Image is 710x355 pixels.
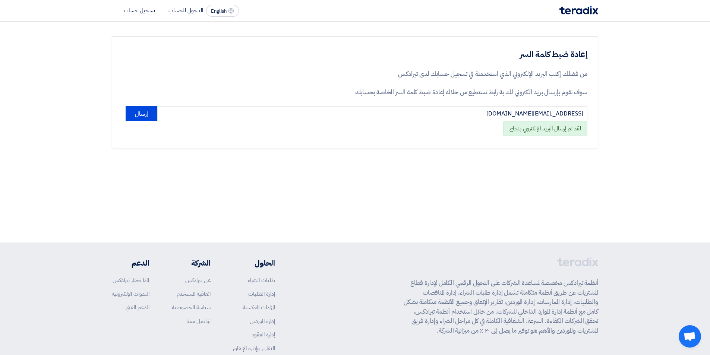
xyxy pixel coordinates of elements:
[126,303,149,311] a: الدعم الفني
[503,121,587,136] div: لقد تم إرسال البريد الإلكتروني بنجاح
[404,278,598,335] p: أنظمة تيرادكس مخصصة لمساعدة الشركات على التحول الرقمي الكامل لإدارة قطاع المشتريات عن طريق أنظمة ...
[186,317,211,325] a: تواصل معنا
[332,69,587,79] p: من فضلك إكتب البريد الإلكتروني الذي استخدمتة في تسجيل حسابك لدى تيرادكس
[332,49,587,60] h3: إعادة ضبط كلمة السر
[206,5,239,17] button: English
[250,317,275,325] a: إدارة الموردين
[177,290,211,298] a: اتفاقية المستخدم
[113,276,149,284] a: لماذا تختار تيرادكس
[243,303,275,311] a: المزادات العكسية
[185,276,211,284] a: عن تيرادكس
[157,106,587,121] input: أدخل البريد الإلكتروني
[559,6,598,15] img: Teradix logo
[252,330,275,339] a: إدارة العقود
[233,344,275,352] a: التقارير وإدارة الإنفاق
[172,257,211,269] li: الشركة
[233,257,275,269] li: الحلول
[679,325,701,348] a: Open chat
[112,290,149,298] a: الندوات الإلكترونية
[112,257,149,269] li: الدعم
[124,6,155,15] li: تسجيل حساب
[332,88,587,97] p: سوف نقوم بإرسال بريد الكتروني لك بة رابط تستطيع من خلاله إعادة ضبط كلمة السر الخاصة بحسابك
[168,6,203,15] li: الدخول للحساب
[248,290,275,298] a: إدارة الطلبات
[126,106,157,121] button: إرسال
[211,9,227,14] span: English
[248,276,275,284] a: طلبات الشراء
[172,303,211,311] a: سياسة الخصوصية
